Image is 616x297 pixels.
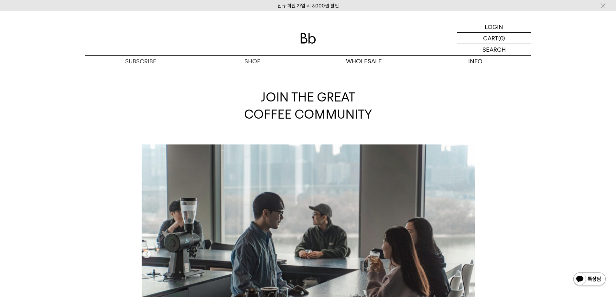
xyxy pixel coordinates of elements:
[483,33,498,44] p: CART
[482,44,506,55] p: SEARCH
[85,56,197,67] a: SUBSCRIBE
[498,33,505,44] p: (0)
[457,21,531,33] a: LOGIN
[197,56,308,67] a: SHOP
[244,90,372,122] span: JOIN THE GREAT COFFEE COMMUNITY
[485,21,503,32] p: LOGIN
[277,3,339,9] a: 신규 회원 가입 시 3,000원 할인
[308,56,420,67] p: WHOLESALE
[300,33,316,44] img: 로고
[457,33,531,44] a: CART (0)
[420,56,531,67] p: INFO
[573,272,606,287] img: 카카오톡 채널 1:1 채팅 버튼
